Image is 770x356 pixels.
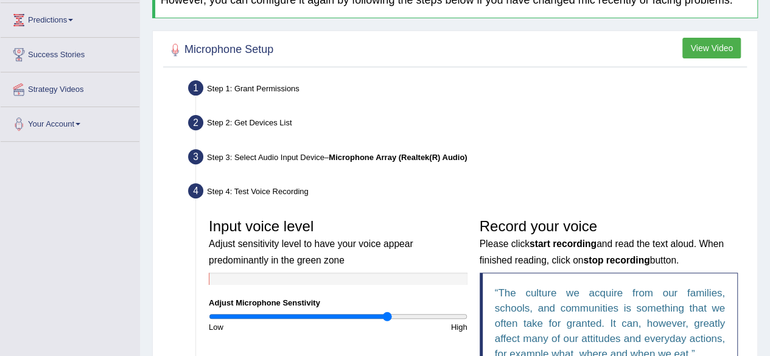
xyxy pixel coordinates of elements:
h2: Microphone Setup [166,41,273,59]
a: Strategy Videos [1,72,139,103]
b: start recording [530,239,597,249]
b: stop recording [583,255,649,265]
button: View Video [682,38,741,58]
a: Predictions [1,3,139,33]
div: Step 4: Test Voice Recording [183,180,752,206]
div: Low [203,321,338,333]
div: High [338,321,473,333]
a: Your Account [1,107,139,138]
small: Please click and read the text aloud. When finished reading, click on button. [480,239,724,265]
h3: Record your voice [480,218,738,267]
h3: Input voice level [209,218,467,267]
a: Success Stories [1,38,139,68]
div: Step 1: Grant Permissions [183,77,752,103]
div: Step 3: Select Audio Input Device [183,145,752,172]
label: Adjust Microphone Senstivity [209,297,320,309]
span: – [324,153,467,162]
b: Microphone Array (Realtek(R) Audio) [329,153,467,162]
small: Adjust sensitivity level to have your voice appear predominantly in the green zone [209,239,413,265]
div: Step 2: Get Devices List [183,111,752,138]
